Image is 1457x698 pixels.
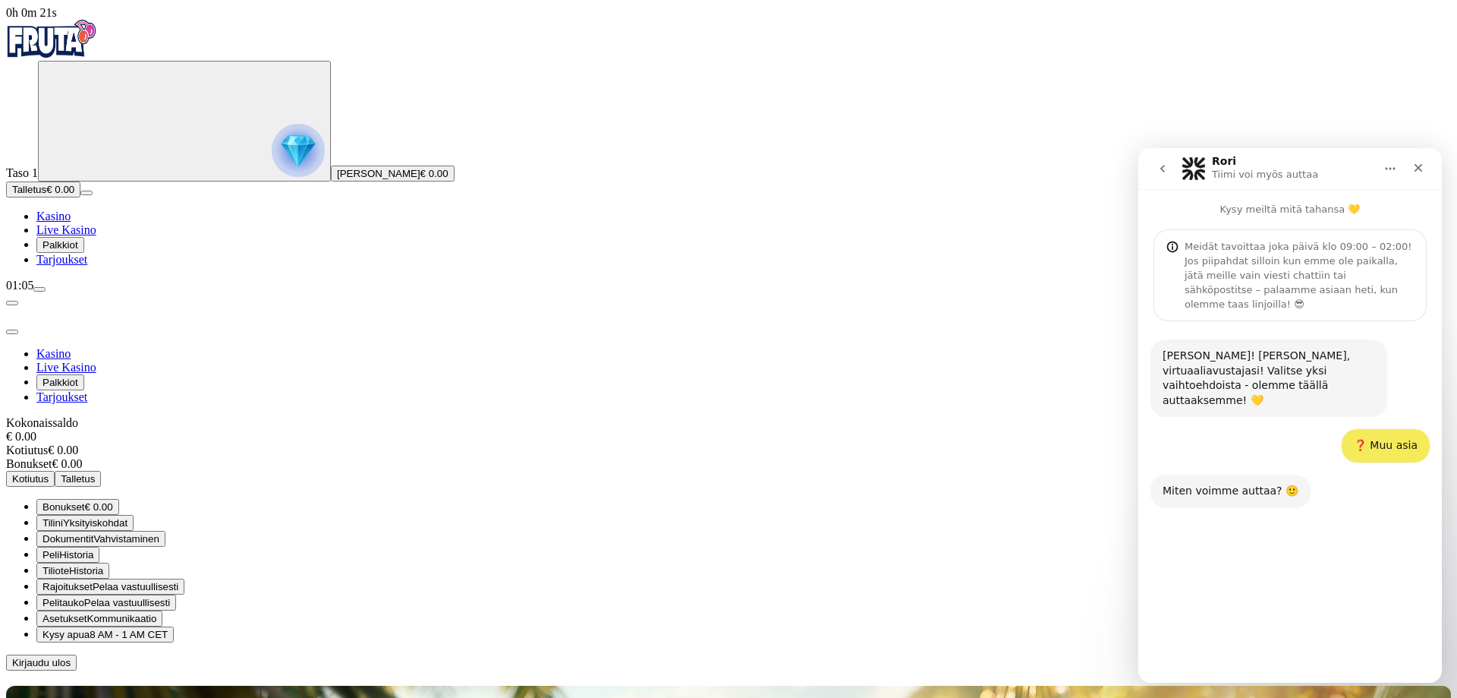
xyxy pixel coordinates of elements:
button: info iconAsetuksetKommunikaatio [36,611,162,627]
a: Live Kasino [36,223,96,236]
button: reward progress [38,61,331,182]
nav: Main menu [6,210,1451,267]
span: Historia [59,549,93,561]
span: Pelaa vastuullisesti [84,597,170,608]
a: Kasino [36,347,71,360]
button: chevron-left icon [6,301,18,305]
span: Palkkiot [42,239,78,251]
button: Talletusplus icon€ 0.00 [6,182,80,197]
div: € 0.00 [6,444,1451,457]
span: 01:05 [6,279,33,292]
button: clock iconPelitaukoPelaa vastuullisesti [36,595,176,611]
a: Tarjoukset [36,390,87,403]
span: Talletus [12,184,46,195]
a: Live Kasino [36,361,96,374]
span: Tilini [42,517,63,529]
div: Kokonaissaldo [6,416,1451,444]
button: Kotiutus [6,471,55,487]
span: Kirjaudu ulos [12,657,71,668]
div: € 0.00 [6,457,1451,471]
nav: Main menu [6,347,1451,404]
span: Tiliote [42,565,69,576]
div: € 0.00 [6,430,1451,444]
span: Kotiutus [6,444,48,456]
span: Pelaa vastuullisesti [93,581,178,592]
button: 777 iconPeliHistoria [36,547,99,563]
a: Fruta [6,47,97,60]
a: Kasino [36,210,71,223]
button: Kirjaudu ulos [6,655,77,671]
span: Palkkiot [42,377,78,388]
span: Kysy apua [42,629,90,640]
span: Taso 1 [6,166,38,179]
span: Bonukset [6,457,52,470]
span: Kommunikaatio [87,613,157,624]
a: Tarjoukset [36,253,87,266]
span: Historia [69,565,103,576]
span: Yksityiskohdat [63,517,127,529]
img: Fruta [6,20,97,58]
span: € 0.00 [46,184,74,195]
button: menu [80,191,93,195]
span: 8 AM - 1 AM CET [90,629,168,640]
span: Rajoitukset [42,581,93,592]
nav: Primary [6,20,1451,267]
button: Palkkiot [36,237,84,253]
span: € 0.00 [85,501,113,513]
button: Palkkiot [36,374,84,390]
button: close [6,330,18,334]
iframe: Intercom live chat [1138,148,1442,683]
span: Pelitauko [42,597,84,608]
span: Peli [42,549,59,561]
span: Asetukset [42,613,87,624]
button: [PERSON_NAME]€ 0.00 [331,166,455,182]
button: chat iconKysy apua8 AM - 1 AM CET [36,627,174,643]
span: Bonukset [42,501,85,513]
span: Vahvistaminen [93,533,159,545]
span: user session time [6,6,57,19]
button: smiley iconBonukset€ 0.00 [36,499,119,515]
span: Talletus [61,473,95,485]
span: € 0.00 [420,168,448,179]
button: credit-card iconTilioteHistoria [36,563,109,579]
button: menu [33,287,46,292]
img: reward progress [272,124,325,177]
button: limits iconRajoituksetPelaa vastuullisesti [36,579,184,595]
span: Kotiutus [12,473,49,485]
span: [PERSON_NAME] [337,168,420,179]
button: doc iconDokumentitVahvistaminen [36,531,165,547]
button: Talletus [55,471,101,487]
span: Dokumentit [42,533,93,545]
button: user iconTiliniYksityiskohdat [36,515,134,531]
